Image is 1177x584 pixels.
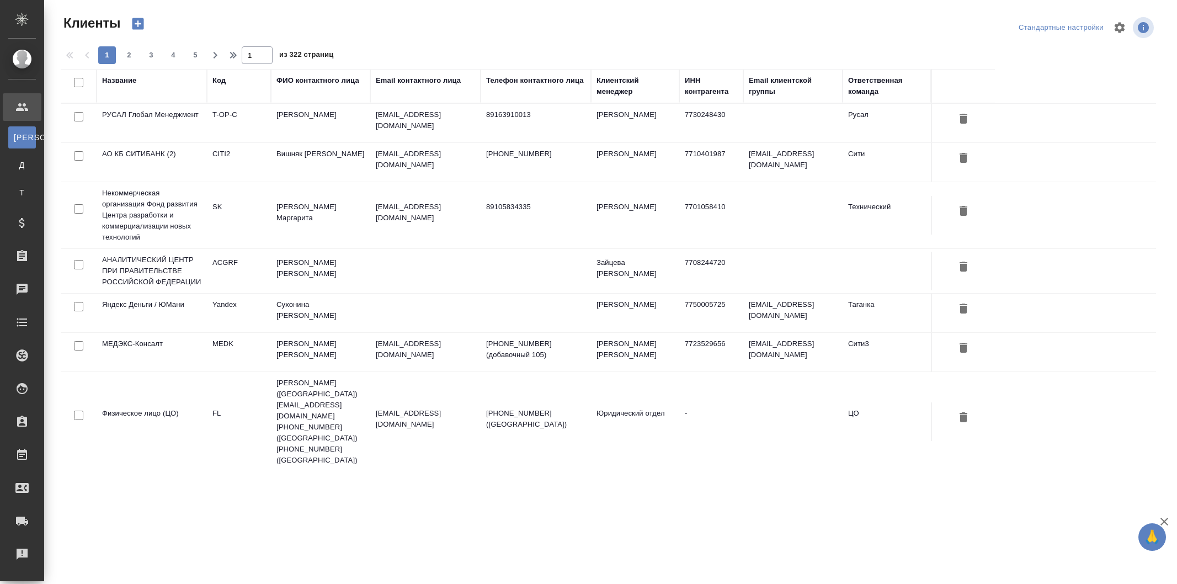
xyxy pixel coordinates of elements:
[8,126,36,148] a: [PERSON_NAME]
[207,104,271,142] td: T-OP-C
[843,196,931,235] td: Технический
[679,252,743,290] td: 7708244720
[207,294,271,332] td: Yandex
[954,299,973,320] button: Удалить
[486,338,585,360] p: [PHONE_NUMBER] (добавочный 105)
[97,143,207,182] td: АО КБ СИТИБАНК (2)
[591,104,679,142] td: [PERSON_NAME]
[271,294,370,332] td: Сухонина [PERSON_NAME]
[591,196,679,235] td: [PERSON_NAME]
[164,50,182,61] span: 4
[207,196,271,235] td: SK
[271,252,370,290] td: [PERSON_NAME] [PERSON_NAME]
[685,75,738,97] div: ИНН контрагента
[954,408,973,428] button: Удалить
[597,75,674,97] div: Клиентский менеджер
[14,160,30,171] span: Д
[271,333,370,371] td: [PERSON_NAME] [PERSON_NAME]
[376,201,475,224] p: [EMAIL_ADDRESS][DOMAIN_NAME]
[376,75,461,86] div: Email контактного лица
[1138,523,1166,551] button: 🙏
[591,294,679,332] td: [PERSON_NAME]
[679,143,743,182] td: 7710401987
[207,402,271,441] td: FL
[8,154,36,176] a: Д
[486,148,585,160] p: [PHONE_NUMBER]
[97,182,207,248] td: Некоммерческая организация Фонд развития Центра разработки и коммерциализации новых технологий
[1016,19,1106,36] div: split button
[207,143,271,182] td: CITI2
[843,143,931,182] td: Сити
[376,148,475,171] p: [EMAIL_ADDRESS][DOMAIN_NAME]
[14,132,30,143] span: [PERSON_NAME]
[212,75,226,86] div: Код
[376,338,475,360] p: [EMAIL_ADDRESS][DOMAIN_NAME]
[743,143,843,182] td: [EMAIL_ADDRESS][DOMAIN_NAME]
[271,372,370,471] td: [PERSON_NAME] ([GEOGRAPHIC_DATA]) [EMAIL_ADDRESS][DOMAIN_NAME] [PHONE_NUMBER] ([GEOGRAPHIC_DATA])...
[843,333,931,371] td: Сити3
[749,75,837,97] div: Email клиентской группы
[1143,525,1162,549] span: 🙏
[207,333,271,371] td: MEDK
[279,48,333,64] span: из 322 страниц
[97,249,207,293] td: АНАЛИТИЧЕСКИЙ ЦЕНТР ПРИ ПРАВИТЕЛЬСТВЕ РОССИЙСКОЙ ФЕДЕРАЦИИ
[954,201,973,222] button: Удалить
[954,148,973,169] button: Удалить
[271,196,370,235] td: [PERSON_NAME] Маргарита
[486,109,585,120] p: 89163910013
[679,333,743,371] td: 7723529656
[164,46,182,64] button: 4
[97,294,207,332] td: Яндекс Деньги / ЮМани
[679,402,743,441] td: -
[1133,17,1156,38] span: Посмотреть информацию
[8,182,36,204] a: Т
[591,402,679,441] td: Юридический отдел
[120,46,138,64] button: 2
[187,50,204,61] span: 5
[591,333,679,371] td: [PERSON_NAME] [PERSON_NAME]
[142,50,160,61] span: 3
[843,104,931,142] td: Русал
[954,109,973,130] button: Удалить
[591,252,679,290] td: Зайцева [PERSON_NAME]
[61,14,120,32] span: Клиенты
[591,143,679,182] td: [PERSON_NAME]
[120,50,138,61] span: 2
[486,201,585,213] p: 89105834335
[848,75,925,97] div: Ответственная команда
[1106,14,1133,41] span: Настроить таблицу
[486,75,584,86] div: Телефон контактного лица
[271,104,370,142] td: [PERSON_NAME]
[187,46,204,64] button: 5
[376,408,475,430] p: [EMAIL_ADDRESS][DOMAIN_NAME]
[125,14,151,33] button: Создать
[843,294,931,332] td: Таганка
[954,257,973,278] button: Удалить
[271,143,370,182] td: Вишняк [PERSON_NAME]
[376,109,475,131] p: [EMAIL_ADDRESS][DOMAIN_NAME]
[14,187,30,198] span: Т
[679,104,743,142] td: 7730248430
[486,408,585,430] p: [PHONE_NUMBER] ([GEOGRAPHIC_DATA])
[679,196,743,235] td: 7701058410
[97,104,207,142] td: РУСАЛ Глобал Менеджмент
[954,338,973,359] button: Удалить
[743,294,843,332] td: [EMAIL_ADDRESS][DOMAIN_NAME]
[207,252,271,290] td: ACGRF
[97,402,207,441] td: Физическое лицо (ЦО)
[102,75,136,86] div: Название
[97,333,207,371] td: МЕДЭКС-Консалт
[679,294,743,332] td: 7750005725
[843,402,931,441] td: ЦО
[743,333,843,371] td: [EMAIL_ADDRESS][DOMAIN_NAME]
[142,46,160,64] button: 3
[276,75,359,86] div: ФИО контактного лица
